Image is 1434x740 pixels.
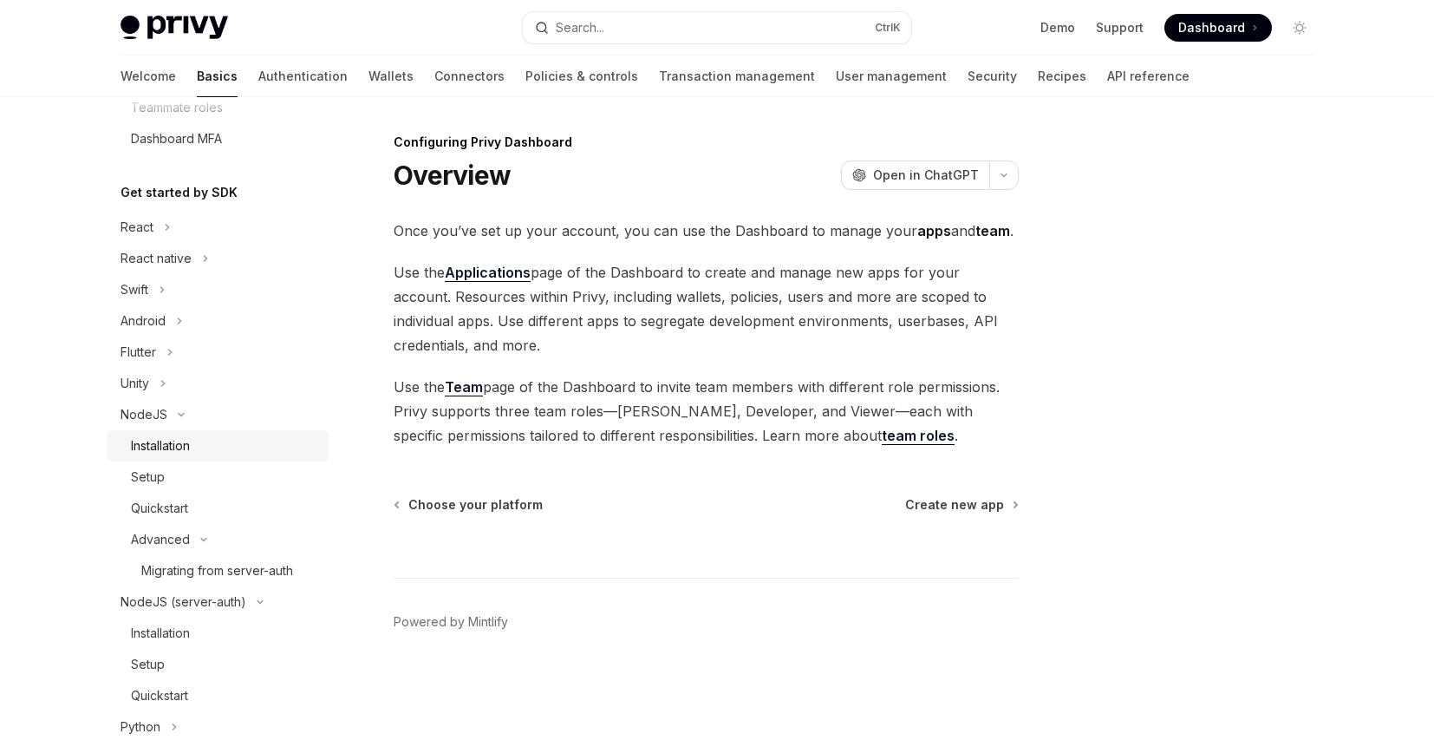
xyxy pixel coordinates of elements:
button: Toggle React section [107,212,329,243]
button: Toggle React native section [107,243,329,274]
div: Flutter [121,342,156,363]
div: Migrating from server-auth [141,560,293,581]
button: Toggle Swift section [107,274,329,305]
div: Advanced [131,529,190,550]
button: Open in ChatGPT [841,160,989,190]
a: Dashboard MFA [107,123,329,154]
div: Swift [121,279,148,300]
a: User management [836,56,947,97]
h5: Get started by SDK [121,182,238,203]
button: Toggle NodeJS (server-auth) section [107,586,329,618]
strong: team [975,222,1010,239]
button: Toggle Advanced section [107,524,329,555]
a: Recipes [1038,56,1086,97]
div: Unity [121,373,149,394]
button: Toggle Android section [107,305,329,337]
div: Python [121,717,160,737]
div: Setup [131,467,165,488]
div: NodeJS [121,404,167,425]
a: Demo [1040,19,1075,36]
a: Authentication [258,56,348,97]
a: Installation [107,430,329,462]
div: Quickstart [131,685,188,706]
a: Transaction management [659,56,815,97]
a: Team [445,378,483,396]
a: Setup [107,649,329,680]
a: Quickstart [107,680,329,711]
a: Quickstart [107,493,329,524]
div: Installation [131,623,190,644]
div: Setup [131,654,165,675]
a: Basics [197,56,238,97]
a: Support [1096,19,1144,36]
a: Wallets [368,56,414,97]
a: Connectors [434,56,505,97]
a: Migrating from server-auth [107,555,329,586]
div: Quickstart [131,498,188,519]
button: Toggle Unity section [107,368,329,399]
span: Create new app [905,496,1004,514]
div: Configuring Privy Dashboard [394,134,1019,151]
div: React [121,217,153,238]
span: Use the page of the Dashboard to invite team members with different role permissions. Privy suppo... [394,375,1019,448]
div: Installation [131,435,190,456]
span: Ctrl K [875,21,901,35]
button: Toggle NodeJS section [107,399,329,430]
span: Choose your platform [408,496,543,514]
h1: Overview [394,160,511,191]
a: Choose your platform [395,496,543,514]
button: Toggle dark mode [1286,14,1313,42]
span: Use the page of the Dashboard to create and manage new apps for your account. Resources within Pr... [394,260,1019,357]
strong: apps [917,222,951,239]
a: Security [968,56,1017,97]
a: Dashboard [1164,14,1272,42]
a: Create new app [905,496,1017,514]
div: Dashboard MFA [131,128,222,149]
div: Android [121,311,166,331]
div: Search... [556,17,604,38]
span: Once you’ve set up your account, you can use the Dashboard to manage your and . [394,219,1019,243]
a: Setup [107,462,329,493]
img: light logo [121,16,228,40]
a: Powered by Mintlify [394,613,508,631]
div: React native [121,248,192,269]
span: Dashboard [1178,19,1245,36]
a: team roles [882,427,955,445]
a: Policies & controls [525,56,638,97]
a: API reference [1107,56,1190,97]
a: Welcome [121,56,176,97]
button: Open search [523,12,911,43]
a: Applications [445,264,531,282]
a: Installation [107,618,329,649]
span: Open in ChatGPT [873,167,979,184]
div: NodeJS (server-auth) [121,592,246,612]
button: Toggle Flutter section [107,337,329,368]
